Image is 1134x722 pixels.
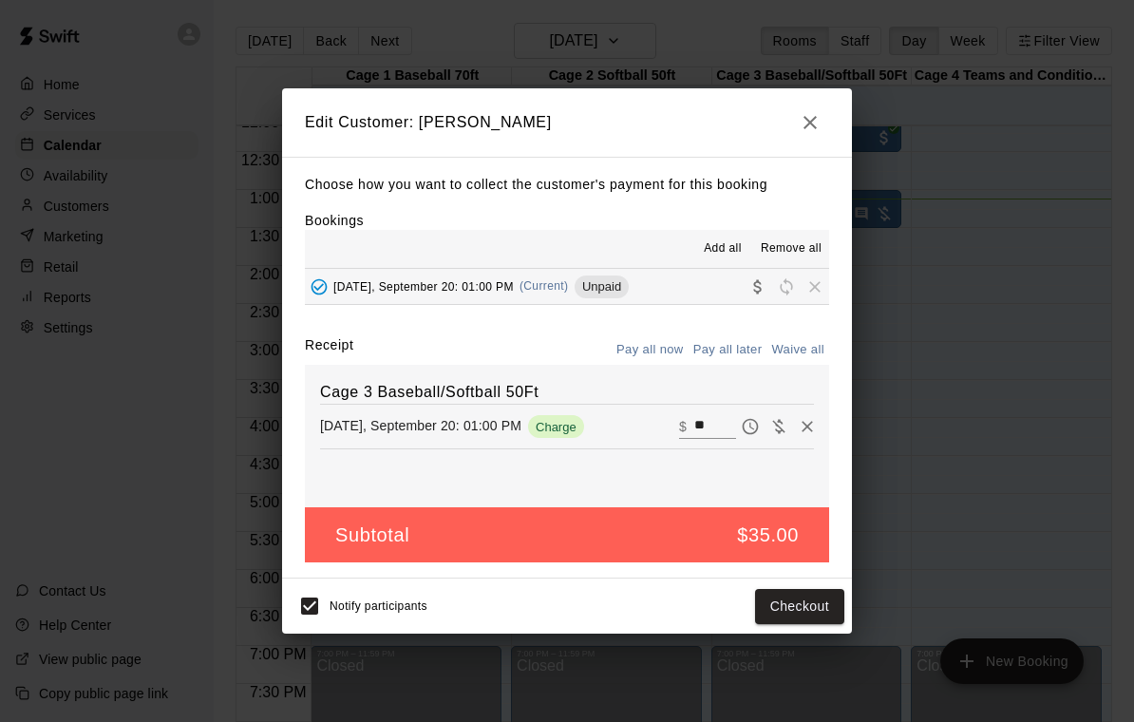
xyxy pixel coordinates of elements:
button: Remove all [753,234,829,264]
label: Receipt [305,335,353,365]
p: Choose how you want to collect the customer's payment for this booking [305,173,829,197]
span: [DATE], September 20: 01:00 PM [333,279,514,293]
span: Pay later [736,417,765,433]
h5: $35.00 [737,522,799,548]
button: Remove [793,412,822,441]
h2: Edit Customer: [PERSON_NAME] [282,88,852,157]
h6: Cage 3 Baseball/Softball 50Ft [320,380,814,405]
button: Pay all later [689,335,767,365]
span: Charge [528,420,584,434]
span: Remove [801,278,829,293]
span: Remove all [761,239,822,258]
span: Unpaid [575,279,629,294]
span: Notify participants [330,600,427,614]
button: Waive all [766,335,829,365]
span: Collect payment [744,278,772,293]
p: $ [679,417,687,436]
p: [DATE], September 20: 01:00 PM [320,416,521,435]
button: Added - Collect Payment[DATE], September 20: 01:00 PM(Current)UnpaidCollect paymentRescheduleRemove [305,269,829,304]
span: Waive payment [765,417,793,433]
button: Add all [692,234,753,264]
label: Bookings [305,213,364,228]
span: Add all [704,239,742,258]
button: Pay all now [612,335,689,365]
span: (Current) [520,279,569,293]
button: Added - Collect Payment [305,273,333,301]
button: Checkout [755,589,844,624]
span: Reschedule [772,278,801,293]
h5: Subtotal [335,522,409,548]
